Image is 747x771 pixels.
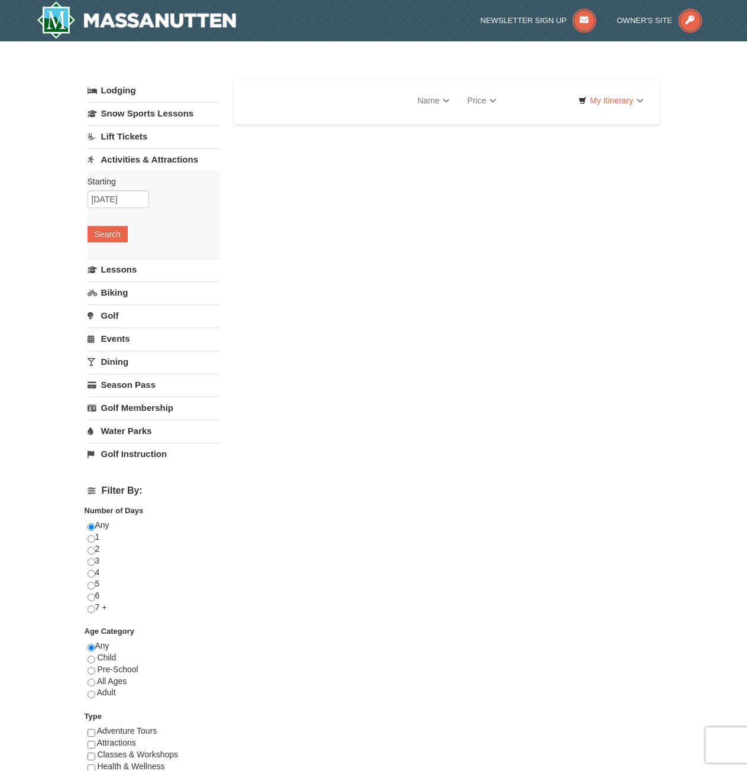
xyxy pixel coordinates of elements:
a: Golf [88,304,219,326]
a: Lessons [88,258,219,280]
a: Biking [88,281,219,303]
h4: Filter By: [88,485,219,496]
div: Any 1 2 3 4 5 6 7 + [88,520,219,626]
img: Massanutten Resort Logo [37,1,237,39]
span: Adventure Tours [97,726,157,736]
a: Snow Sports Lessons [88,102,219,124]
span: Adult [97,688,116,697]
a: Lift Tickets [88,125,219,147]
a: Name [409,89,458,112]
a: Owner's Site [617,16,702,25]
a: Events [88,328,219,349]
a: Dining [88,351,219,372]
span: Health & Wellness [97,762,164,771]
button: Search [88,226,128,242]
span: Newsletter Sign Up [480,16,567,25]
span: All Ages [97,676,127,686]
div: Any [88,640,219,711]
a: My Itinerary [571,92,651,109]
span: Child [97,653,116,662]
a: Golf Instruction [88,443,219,465]
a: Price [458,89,505,112]
a: Newsletter Sign Up [480,16,596,25]
strong: Type [85,712,102,721]
strong: Age Category [85,627,135,636]
strong: Number of Days [85,506,144,515]
label: Starting [88,176,211,187]
span: Owner's Site [617,16,672,25]
span: Classes & Workshops [97,750,178,759]
span: Attractions [97,738,136,747]
a: Lodging [88,80,219,101]
a: Activities & Attractions [88,148,219,170]
a: Season Pass [88,374,219,396]
a: Water Parks [88,420,219,442]
a: Golf Membership [88,397,219,419]
span: Pre-School [97,665,138,674]
a: Massanutten Resort [37,1,237,39]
